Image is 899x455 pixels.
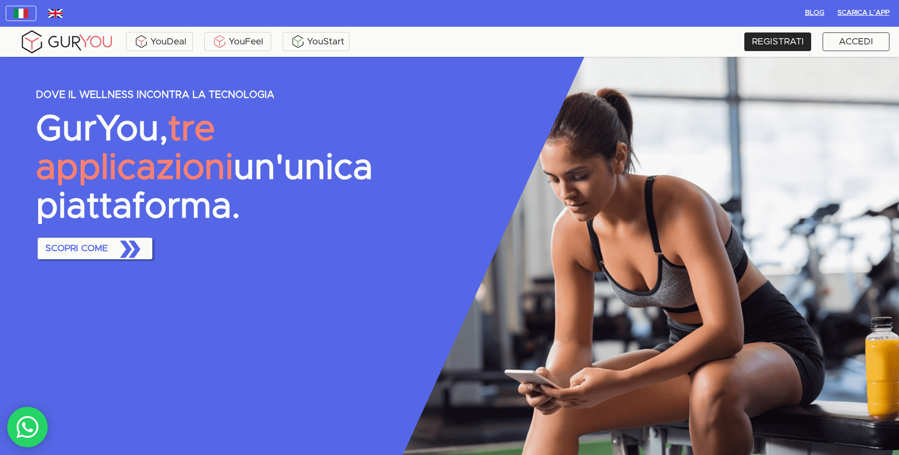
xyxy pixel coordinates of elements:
[48,9,63,18] img: wDv7cRK3VHVvwAAACV0RVh0ZGF0ZTpjcmVhdGUAMjAxOC0wMy0yNVQwMToxNzoxMiswMDowMGv4vjwAAAAldEVYdGRhdGU6bW...
[803,7,826,19] span: BLOG
[207,34,269,49] div: YouFeel
[285,34,347,49] div: YouStart
[126,32,193,51] a: YouDeal
[36,236,154,262] a: SCOPRI COME
[837,7,889,19] span: Scarica l´App
[36,112,233,186] span: tre applicazioni
[823,32,889,51] a: ACCEDI
[283,32,349,51] a: YouStart
[212,34,227,49] img: KDuXBJLpDstiOJIlCPq11sr8c6VfEN1ke5YIAoPlCPqmrDPlQeIQgHlNqkP7FCiAKJQRHlC7RCaiHTHAlEEQLmFuo+mIt2xQB...
[834,6,893,21] button: Scarica l´App
[42,233,148,264] span: SCOPRI COME
[744,32,811,51] a: REGISTRATI
[204,32,271,51] a: YouFeel
[16,415,40,439] img: whatsAppIcon.04b8739f.svg
[36,90,445,101] p: DOVE IL WELLNESS INCONTRA LA TECNOLOGIA
[291,34,305,49] img: BxzlDwAAAAABJRU5ErkJggg==
[38,238,152,260] button: SCOPRI COME
[799,6,830,21] button: BLOG
[36,110,445,226] p: GurYou, un'unica piattaforma.
[128,34,190,49] div: YouDeal
[14,9,28,18] img: italy.83948c3f.jpg
[19,29,115,55] img: gyLogo01.5aaa2cff.png
[851,409,899,455] iframe: Chat Widget
[134,34,148,49] img: ALVAdSatItgsAAAAAElFTkSuQmCC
